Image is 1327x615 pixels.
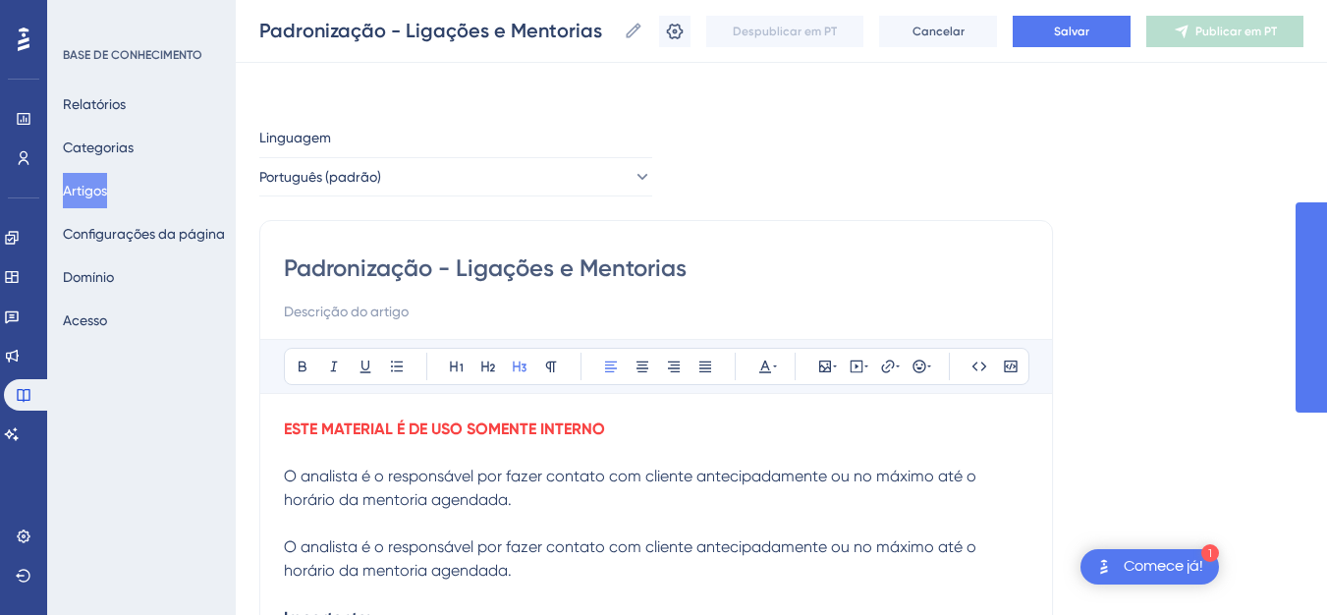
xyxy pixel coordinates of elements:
[1124,558,1203,574] font: Comece já!
[63,173,107,208] button: Artigos
[284,537,980,580] span: O analista é o responsável por fazer contato com cliente antecipadamente ou no máximo até o horár...
[1207,548,1213,559] font: 1
[259,157,652,196] button: Português (padrão)
[912,25,965,38] font: Cancelar
[284,467,980,509] span: O analista é o responsável por fazer contato com cliente antecipadamente ou no máximo até o horár...
[63,303,107,338] button: Acesso
[259,130,331,145] font: Linguagem
[1054,25,1089,38] font: Salvar
[1195,25,1277,38] font: Publicar em PT
[1146,16,1303,47] button: Publicar em PT
[1244,537,1303,596] iframe: Iniciador do Assistente de IA do UserGuiding
[63,216,225,252] button: Configurações da página
[63,96,126,112] font: Relatórios
[284,252,1028,284] input: Título do artigo
[879,16,997,47] button: Cancelar
[284,419,605,438] strong: ESTE MATERIAL É DE USO SOMENTE INTERNO
[1080,549,1219,585] div: Abra a lista de verificação Comece!, módulos restantes: 1
[259,17,616,44] input: Nome do artigo
[63,48,202,62] font: BASE DE CONHECIMENTO
[1013,16,1131,47] button: Salvar
[259,169,381,185] font: Português (padrão)
[63,130,134,165] button: Categorias
[706,16,863,47] button: Despublicar em PT
[63,140,134,155] font: Categorias
[63,269,114,285] font: Domínio
[733,25,837,38] font: Despublicar em PT
[63,312,107,328] font: Acesso
[63,226,225,242] font: Configurações da página
[63,86,126,122] button: Relatórios
[63,259,114,295] button: Domínio
[63,183,107,198] font: Artigos
[284,300,1028,323] input: Descrição do artigo
[1092,555,1116,579] img: imagem-do-lançador-texto-alternativo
